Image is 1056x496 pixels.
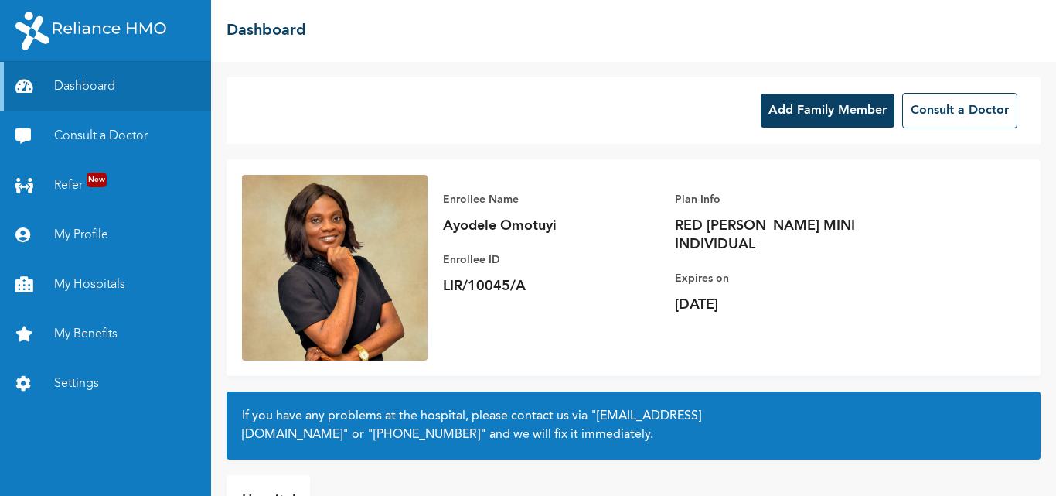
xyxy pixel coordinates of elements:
p: RED [PERSON_NAME] MINI INDIVIDUAL [675,217,891,254]
p: Enrollee ID [443,251,659,269]
h2: Dashboard [227,19,306,43]
p: LIR/10045/A [443,277,659,296]
p: Plan Info [675,190,891,209]
p: Enrollee Name [443,190,659,209]
span: New [87,173,107,187]
img: RelianceHMO's Logo [15,12,166,50]
a: "[PHONE_NUMBER]" [367,429,486,441]
p: [DATE] [675,296,891,314]
p: Ayodele Omotuyi [443,217,659,235]
h2: If you have any problems at the hospital, please contact us via or and we will fix it immediately. [242,407,1025,444]
p: Expires on [675,269,891,288]
button: Add Family Member [761,94,894,128]
button: Consult a Doctor [902,93,1017,128]
img: Enrollee [242,175,428,361]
